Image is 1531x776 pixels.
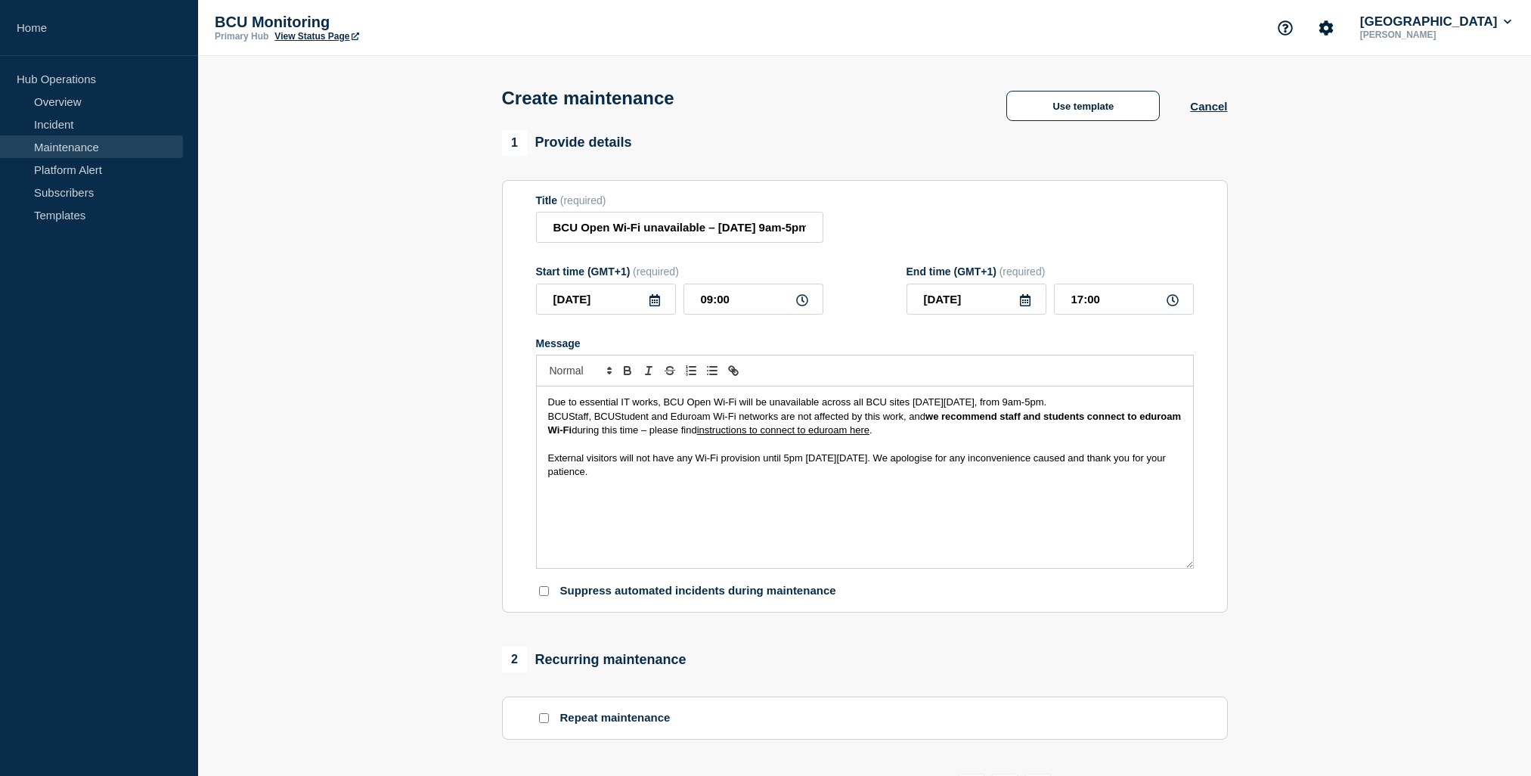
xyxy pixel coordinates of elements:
span: 1 [502,130,528,156]
button: Toggle ordered list [680,362,702,380]
button: Use template [1006,91,1160,121]
span: (required) [633,265,679,278]
p: Repeat maintenance [560,711,671,725]
div: Message [537,386,1193,568]
span: (required) [560,194,606,206]
input: YYYY-MM-DD [907,284,1046,315]
a: View Status Page [274,31,358,42]
div: Message [536,337,1194,349]
div: Start time (GMT+1) [536,265,823,278]
button: Toggle link [723,362,744,380]
p: [PERSON_NAME] [1357,29,1514,40]
input: HH:MM [683,284,823,315]
span: External visitors will not have any Wi-Fi provision until 5pm [DATE][DATE]. We apologise for any ... [548,452,1169,477]
button: Cancel [1190,100,1227,113]
button: Toggle bold text [617,362,638,380]
span: BCUStaff, BCUStudent and Eduroam Wi-Fi networks are not affected by this work, and [548,411,926,422]
p: Primary Hub [215,31,268,42]
p: BCU Monitoring [215,14,517,31]
span: (required) [999,265,1046,278]
button: Account settings [1310,12,1342,44]
h1: Create maintenance [502,88,674,109]
p: Suppress automated incidents during maintenance [560,584,836,598]
div: Provide details [502,130,632,156]
span: . [869,424,872,436]
button: Support [1269,12,1301,44]
a: instructions to connect to eduroam here [697,424,869,436]
div: Title [536,194,823,206]
span: 2 [502,647,528,672]
div: End time (GMT+1) [907,265,1194,278]
span: Font size [543,362,617,380]
button: [GEOGRAPHIC_DATA] [1357,14,1514,29]
button: Toggle bulleted list [702,362,723,380]
button: Toggle italic text [638,362,659,380]
input: YYYY-MM-DD [536,284,676,315]
input: Title [536,212,823,243]
span: during this time – please find [572,424,696,436]
input: Repeat maintenance [539,713,549,723]
button: Toggle strikethrough text [659,362,680,380]
input: HH:MM [1054,284,1194,315]
div: Recurring maintenance [502,647,686,672]
span: Due to essential IT works, BCU Open Wi-Fi will be unavailable across all BCU sites [DATE][DATE], ... [548,396,1047,408]
input: Suppress automated incidents during maintenance [539,586,549,596]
